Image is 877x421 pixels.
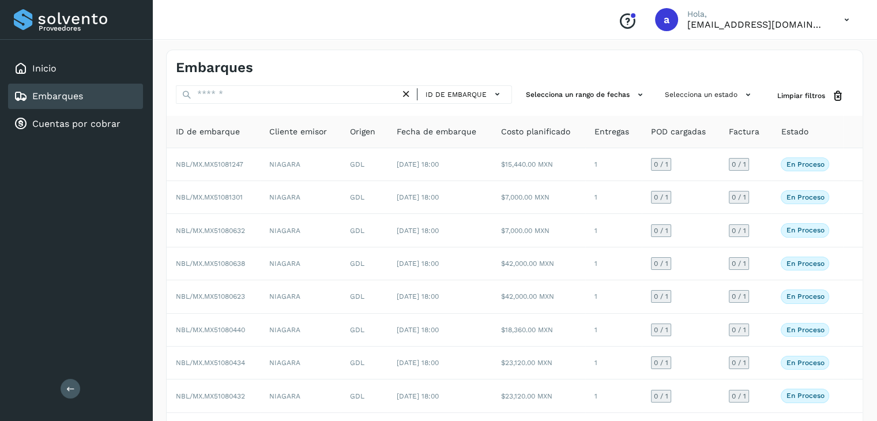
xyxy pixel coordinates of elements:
[269,126,327,138] span: Cliente emisor
[176,326,245,334] span: NBL/MX.MX51080440
[585,148,642,181] td: 1
[786,392,824,400] p: En proceso
[176,292,245,300] span: NBL/MX.MX51080623
[32,118,121,129] a: Cuentas por cobrar
[176,392,245,400] span: NBL/MX.MX51080432
[176,359,245,367] span: NBL/MX.MX51080434
[492,314,585,347] td: $18,360.00 MXN
[732,393,746,400] span: 0 / 1
[654,326,668,333] span: 0 / 1
[397,326,439,334] span: [DATE] 18:00
[350,126,375,138] span: Origen
[501,126,570,138] span: Costo planificado
[660,85,759,104] button: Selecciona un estado
[585,214,642,247] td: 1
[492,214,585,247] td: $7,000.00 MXN
[585,379,642,412] td: 1
[492,280,585,313] td: $42,000.00 MXN
[732,194,746,201] span: 0 / 1
[492,247,585,280] td: $42,000.00 MXN
[492,379,585,412] td: $23,120.00 MXN
[654,293,668,300] span: 0 / 1
[786,359,824,367] p: En proceso
[397,359,439,367] span: [DATE] 18:00
[260,214,341,247] td: NIAGARA
[585,280,642,313] td: 1
[654,227,668,234] span: 0 / 1
[585,247,642,280] td: 1
[732,260,746,267] span: 0 / 1
[777,91,825,101] span: Limpiar filtros
[341,181,387,214] td: GDL
[39,24,138,32] p: Proveedores
[341,347,387,379] td: GDL
[492,181,585,214] td: $7,000.00 MXN
[260,181,341,214] td: NIAGARA
[341,214,387,247] td: GDL
[768,85,853,107] button: Limpiar filtros
[397,392,439,400] span: [DATE] 18:00
[594,126,629,138] span: Entregas
[397,193,439,201] span: [DATE] 18:00
[397,260,439,268] span: [DATE] 18:00
[651,126,706,138] span: POD cargadas
[397,227,439,235] span: [DATE] 18:00
[341,314,387,347] td: GDL
[492,148,585,181] td: $15,440.00 MXN
[260,247,341,280] td: NIAGARA
[260,347,341,379] td: NIAGARA
[260,379,341,412] td: NIAGARA
[260,148,341,181] td: NIAGARA
[654,260,668,267] span: 0 / 1
[176,59,253,76] h4: Embarques
[422,86,507,103] button: ID de embarque
[176,227,245,235] span: NBL/MX.MX51080632
[654,393,668,400] span: 0 / 1
[32,91,83,102] a: Embarques
[585,181,642,214] td: 1
[585,347,642,379] td: 1
[786,160,824,168] p: En proceso
[341,280,387,313] td: GDL
[786,226,824,234] p: En proceso
[732,326,746,333] span: 0 / 1
[176,193,243,201] span: NBL/MX.MX51081301
[585,314,642,347] td: 1
[397,292,439,300] span: [DATE] 18:00
[260,314,341,347] td: NIAGARA
[8,84,143,109] div: Embarques
[8,56,143,81] div: Inicio
[786,260,824,268] p: En proceso
[492,347,585,379] td: $23,120.00 MXN
[786,292,824,300] p: En proceso
[781,126,808,138] span: Estado
[732,161,746,168] span: 0 / 1
[8,111,143,137] div: Cuentas por cobrar
[732,359,746,366] span: 0 / 1
[341,379,387,412] td: GDL
[32,63,57,74] a: Inicio
[426,89,487,100] span: ID de embarque
[397,126,476,138] span: Fecha de embarque
[687,19,826,30] p: aux.facturacion@atpilot.mx
[521,85,651,104] button: Selecciona un rango de fechas
[732,227,746,234] span: 0 / 1
[260,280,341,313] td: NIAGARA
[786,326,824,334] p: En proceso
[687,9,826,19] p: Hola,
[654,359,668,366] span: 0 / 1
[341,148,387,181] td: GDL
[654,194,668,201] span: 0 / 1
[176,160,243,168] span: NBL/MX.MX51081247
[341,247,387,280] td: GDL
[729,126,759,138] span: Factura
[654,161,668,168] span: 0 / 1
[397,160,439,168] span: [DATE] 18:00
[176,260,245,268] span: NBL/MX.MX51080638
[732,293,746,300] span: 0 / 1
[786,193,824,201] p: En proceso
[176,126,240,138] span: ID de embarque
